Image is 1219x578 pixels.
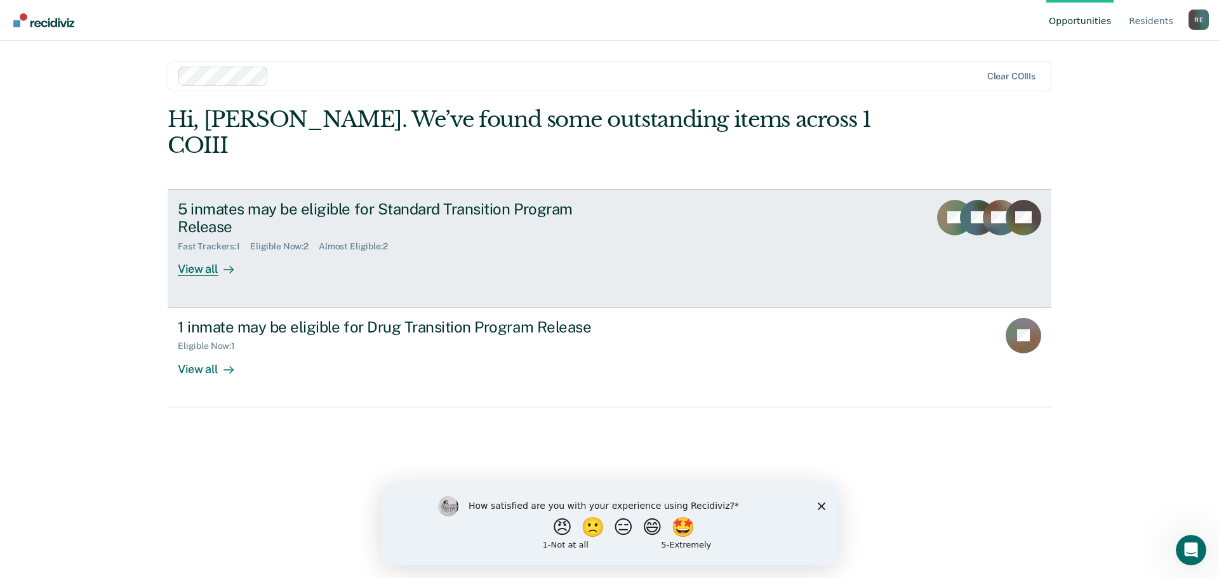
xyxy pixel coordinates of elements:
[178,318,623,336] div: 1 inmate may be eligible for Drug Transition Program Release
[987,71,1036,82] div: Clear COIIIs
[1189,10,1209,30] button: Profile dropdown button
[1176,535,1206,565] iframe: Intercom live chat
[178,200,623,237] div: 5 inmates may be eligible for Standard Transition Program Release
[178,341,245,351] div: Eligible Now : 1
[178,252,249,277] div: View all
[168,189,1051,308] a: 5 inmates may be eligible for Standard Transition Program ReleaseFast Trackers:1Eligible Now:2Alm...
[13,13,74,27] img: Recidiviz
[168,107,875,159] div: Hi, [PERSON_NAME]. We’ve found some outstanding items across 1 COIII
[168,308,1051,407] a: 1 inmate may be eligible for Drug Transition Program ReleaseEligible Now:1View all
[178,351,249,376] div: View all
[178,241,250,252] div: Fast Trackers : 1
[319,241,398,252] div: Almost Eligible : 2
[382,483,837,565] iframe: Survey by Kim from Recidiviz
[1189,10,1209,30] div: R E
[250,241,319,252] div: Eligible Now : 2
